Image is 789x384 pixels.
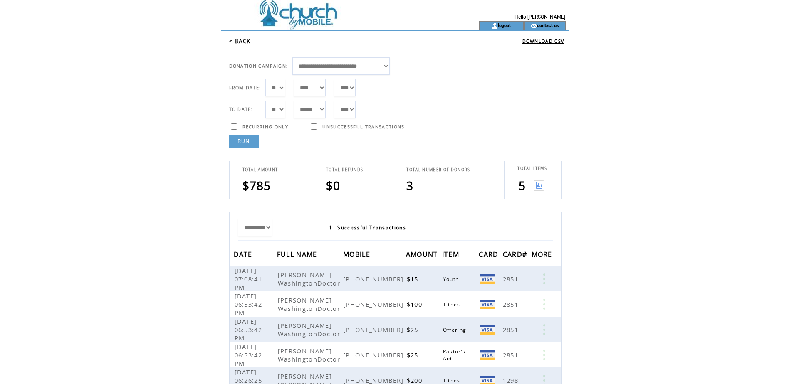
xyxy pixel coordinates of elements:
[480,325,495,335] img: Visa
[492,22,498,29] img: account_icon.gif
[229,106,253,112] span: TO DATE:
[278,321,342,338] span: [PERSON_NAME] WashingtonDoctor
[242,177,271,193] span: $785
[479,248,500,263] span: CARD
[406,248,440,263] span: AMOUNT
[514,14,565,20] span: Hello [PERSON_NAME]
[234,248,255,263] span: DATE
[443,326,469,333] span: Offering
[229,63,288,69] span: DONATION CAMPAIGN:
[480,274,495,284] img: Visa
[326,167,363,172] span: TOTAL REFUNDS
[407,300,424,308] span: $100
[503,300,520,308] span: 2851
[343,248,372,263] span: MOBILE
[532,248,554,263] span: MORE
[534,180,544,191] img: View graph
[235,292,262,317] span: [DATE] 06:53:42 PM
[531,22,537,29] img: contact_us_icon.gif
[480,300,495,309] img: Visa
[229,85,261,91] span: FROM DATE:
[406,251,440,256] a: AMOUNT
[277,248,319,263] span: FULL NAME
[503,275,520,283] span: 2851
[503,351,520,359] span: 2851
[443,301,463,308] span: Tithes
[442,248,461,263] span: ITEM
[242,167,278,172] span: TOTAL AMOUNT
[278,271,342,287] span: [PERSON_NAME] WashingtonDoctor
[278,347,342,363] span: [PERSON_NAME] WashingtonDoctor
[278,296,342,313] span: [PERSON_NAME] WashingtonDoctor
[443,377,463,384] span: Tithes
[517,166,547,171] span: TOTAL ITEMS
[480,350,495,360] img: Visa
[443,276,461,283] span: Youth
[229,37,251,45] a: < BACK
[503,251,529,256] a: CARD#
[343,251,372,256] a: MOBILE
[443,348,466,362] span: Pastor’s Aid
[235,266,262,291] span: [DATE] 07:08:41 PM
[235,317,262,342] span: [DATE] 06:53:42 PM
[242,124,289,130] span: RECURRING ONLY
[326,177,341,193] span: $0
[503,248,529,263] span: CARD#
[406,177,413,193] span: 3
[277,251,319,256] a: FULL NAME
[235,342,262,367] span: [DATE] 06:53:42 PM
[498,22,511,28] a: logout
[519,177,526,193] span: 5
[479,251,500,256] a: CARD
[229,135,259,148] a: RUN
[343,275,406,283] span: [PHONE_NUMBER]
[442,251,461,256] a: ITEM
[329,224,406,231] span: 11 Successful Transactions
[322,124,404,130] span: UNSUCCESSFUL TRANSACTIONS
[522,38,564,44] a: DOWNLOAD CSV
[234,251,255,256] a: DATE
[343,351,406,359] span: [PHONE_NUMBER]
[503,325,520,334] span: 2851
[406,167,470,172] span: TOTAL NUMBER OF DONORS
[407,351,420,359] span: $25
[343,300,406,308] span: [PHONE_NUMBER]
[537,22,559,28] a: contact us
[407,275,420,283] span: $15
[407,325,420,334] span: $25
[343,325,406,334] span: [PHONE_NUMBER]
